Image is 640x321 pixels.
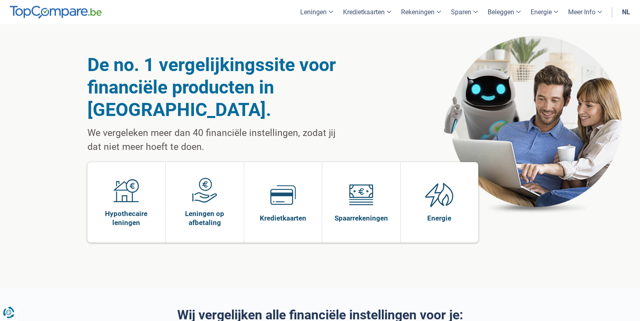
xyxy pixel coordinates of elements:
img: Spaarrekeningen [348,182,374,207]
a: Hypothecaire leningen Hypothecaire leningen [87,162,166,243]
img: Kredietkaarten [270,182,296,207]
a: Energie Energie [401,162,479,243]
span: Energie [427,214,451,223]
h1: De no. 1 vergelijkingssite voor financiële producten in [GEOGRAPHIC_DATA]. [87,53,343,121]
span: Kredietkaarten [260,214,306,223]
span: Leningen op afbetaling [170,209,240,227]
a: Leningen op afbetaling Leningen op afbetaling [166,162,244,243]
p: We vergeleken meer dan 40 financiële instellingen, zodat jij dat niet meer hoeft te doen. [87,126,343,154]
img: Hypothecaire leningen [114,178,139,203]
a: Spaarrekeningen Spaarrekeningen [322,162,400,243]
span: Hypothecaire leningen [91,209,162,227]
img: Energie [425,182,454,207]
img: Leningen op afbetaling [192,178,217,203]
a: Kredietkaarten Kredietkaarten [244,162,322,243]
img: TopCompare [10,6,102,19]
span: Spaarrekeningen [334,214,388,223]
